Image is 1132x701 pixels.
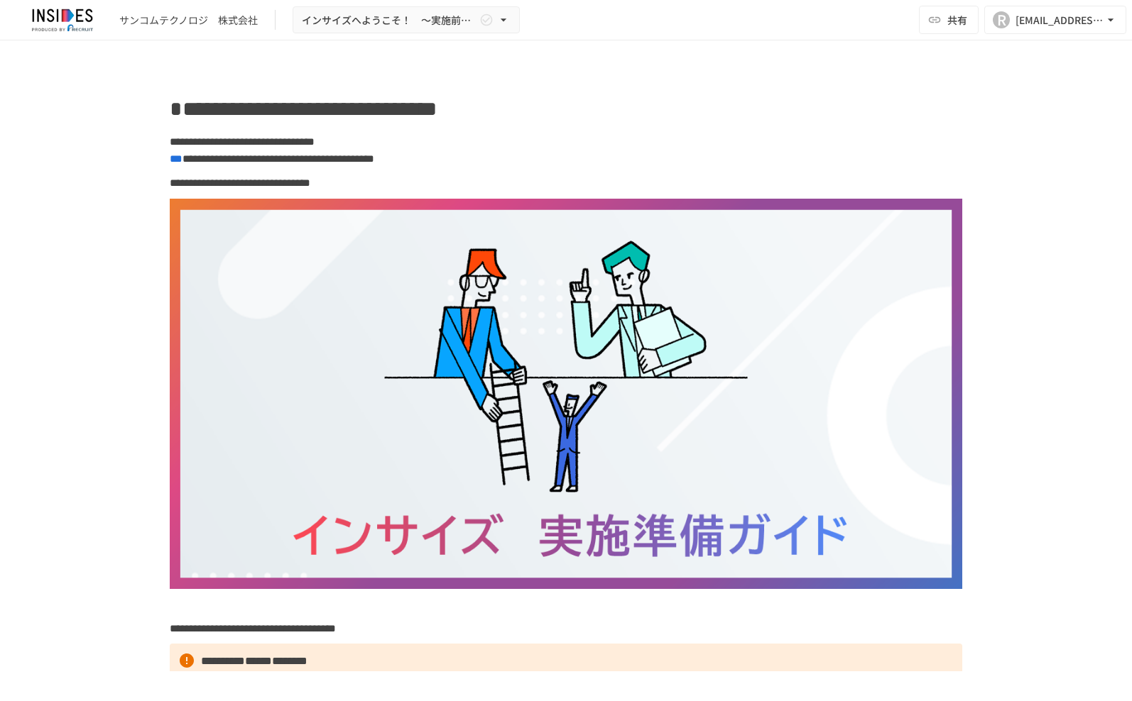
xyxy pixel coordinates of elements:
[1016,11,1104,29] div: [EMAIL_ADDRESS][DOMAIN_NAME]
[119,13,258,28] div: サンコムテクノロジ 株式会社
[947,12,967,28] span: 共有
[293,6,520,34] button: インサイズへようこそ！ ～実施前のご案内～
[302,11,477,29] span: インサイズへようこそ！ ～実施前のご案内～
[17,9,108,31] img: JmGSPSkPjKwBq77AtHmwC7bJguQHJlCRQfAXtnx4WuV
[984,6,1126,34] button: R[EMAIL_ADDRESS][DOMAIN_NAME]
[919,6,979,34] button: 共有
[993,11,1010,28] div: R
[170,199,962,589] img: xY69pADdgLpeoKoLD8msBJdyYEOF9JWvf6V0bEf2iNl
